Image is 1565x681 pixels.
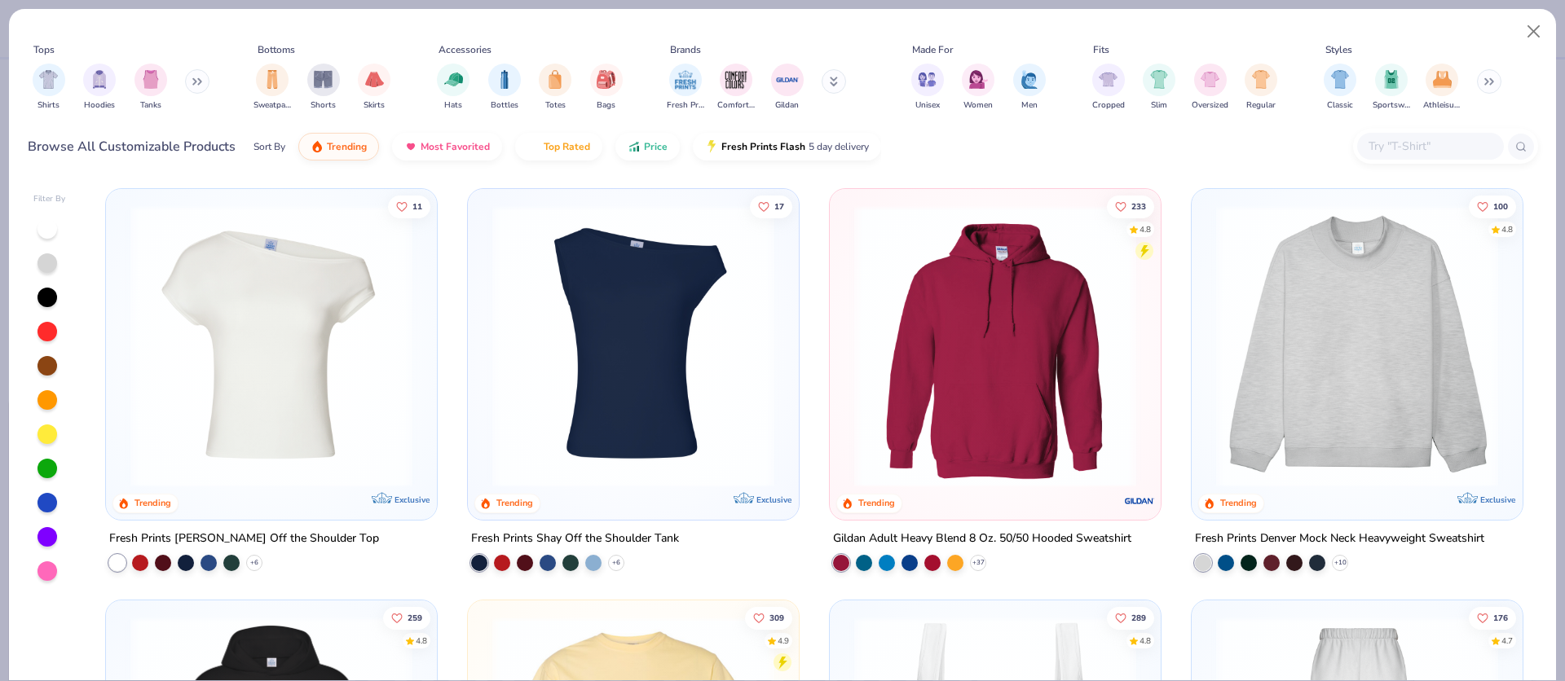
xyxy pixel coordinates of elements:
span: Classic [1327,99,1353,112]
div: 4.9 [778,635,789,647]
div: Fresh Prints [PERSON_NAME] Off the Shoulder Top [109,529,379,549]
button: Like [384,606,431,629]
div: Browse All Customizable Products [28,137,236,156]
span: Top Rated [544,140,590,153]
span: 100 [1493,202,1508,210]
span: Sportswear [1373,99,1410,112]
button: filter button [1373,64,1410,112]
div: filter for Oversized [1192,64,1228,112]
span: Tanks [140,99,161,112]
img: Women Image [969,70,988,89]
button: filter button [590,64,623,112]
span: Totes [545,99,566,112]
span: Shirts [37,99,60,112]
span: Hoodies [84,99,115,112]
button: Like [1107,195,1154,217]
button: filter button [134,64,167,112]
button: filter button [83,64,116,112]
button: Price [615,133,680,160]
img: 5716b33b-ee27-473a-ad8a-9b8687048459 [484,205,782,487]
span: + 10 [1334,558,1346,568]
div: Brands [670,42,701,57]
div: Fresh Prints Shay Off the Shoulder Tank [471,529,679,549]
div: 4.8 [1140,223,1151,235]
img: Gildan Image [775,68,800,92]
span: 289 [1131,613,1146,622]
button: filter button [1245,64,1277,112]
img: af1e0f41-62ea-4e8f-9b2b-c8bb59fc549d [782,205,1081,487]
span: Athleisure [1423,99,1461,112]
img: Totes Image [546,70,564,89]
span: Trending [327,140,367,153]
button: Close [1519,16,1550,47]
img: Regular Image [1252,70,1271,89]
div: filter for Bags [590,64,623,112]
img: Unisex Image [918,70,937,89]
span: Skirts [364,99,385,112]
div: filter for Men [1013,64,1046,112]
button: filter button [539,64,571,112]
span: Bottles [491,99,518,112]
div: filter for Women [962,64,994,112]
img: TopRated.gif [527,140,540,153]
span: Sweatpants [253,99,291,112]
div: filter for Tanks [134,64,167,112]
div: Bottoms [258,42,295,57]
button: filter button [488,64,521,112]
button: Like [389,195,431,217]
div: filter for Bottles [488,64,521,112]
img: Men Image [1021,70,1038,89]
button: filter button [1423,64,1461,112]
span: 5 day delivery [809,138,869,156]
img: most_fav.gif [404,140,417,153]
div: Gildan Adult Heavy Blend 8 Oz. 50/50 Hooded Sweatshirt [833,529,1131,549]
button: filter button [667,64,704,112]
img: flash.gif [705,140,718,153]
button: filter button [358,64,390,112]
img: Comfort Colors Image [724,68,748,92]
span: + 6 [250,558,258,568]
button: Like [1469,195,1516,217]
div: 4.8 [1140,635,1151,647]
span: Regular [1246,99,1276,112]
button: filter button [307,64,340,112]
div: Accessories [439,42,492,57]
span: Unisex [915,99,940,112]
img: Cropped Image [1099,70,1118,89]
span: Gildan [775,99,799,112]
span: Exclusive [395,494,430,505]
img: Gildan logo [1123,485,1156,517]
span: 259 [408,613,423,622]
button: filter button [1013,64,1046,112]
span: Fresh Prints [667,99,704,112]
div: Made For [912,42,953,57]
button: filter button [33,64,65,112]
div: Fits [1093,42,1109,57]
span: + 6 [612,558,620,568]
span: Hats [444,99,462,112]
img: f5d85501-0dbb-4ee4-b115-c08fa3845d83 [1208,205,1506,487]
img: Sweatpants Image [263,70,281,89]
img: Skirts Image [365,70,384,89]
img: Bags Image [597,70,615,89]
span: Women [963,99,993,112]
img: 01756b78-01f6-4cc6-8d8a-3c30c1a0c8ac [846,205,1144,487]
div: Sort By [253,139,285,154]
span: Price [644,140,668,153]
img: Hats Image [444,70,463,89]
div: filter for Shirts [33,64,65,112]
button: Fresh Prints Flash5 day delivery [693,133,881,160]
button: Like [1107,606,1154,629]
div: 4.8 [1501,223,1513,235]
input: Try "T-Shirt" [1367,137,1492,156]
div: filter for Fresh Prints [667,64,704,112]
button: filter button [717,64,755,112]
span: 309 [769,613,784,622]
img: Athleisure Image [1433,70,1452,89]
span: Bags [597,99,615,112]
div: filter for Hoodies [83,64,116,112]
img: Hoodies Image [90,70,108,89]
img: Shorts Image [314,70,333,89]
span: Slim [1151,99,1167,112]
button: filter button [911,64,944,112]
